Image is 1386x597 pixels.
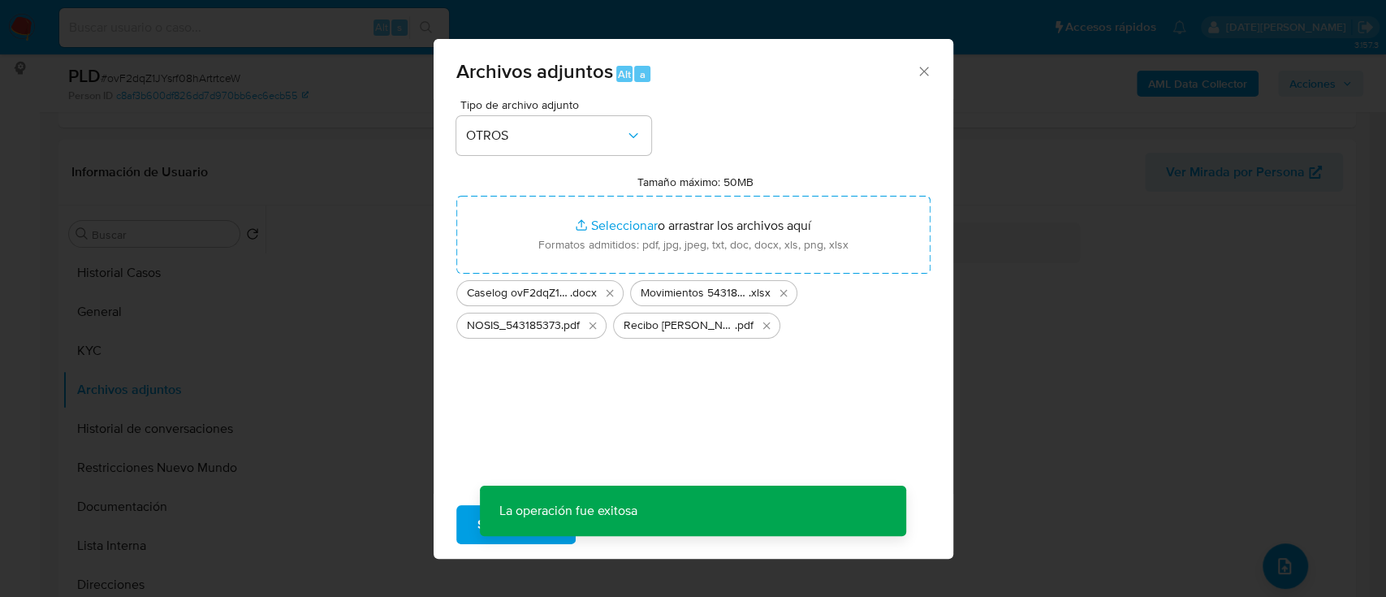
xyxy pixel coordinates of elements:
span: .docx [570,285,597,301]
label: Tamaño máximo: 50MB [637,175,753,189]
span: .pdf [561,318,580,334]
span: .pdf [735,318,753,334]
span: Tipo de archivo adjunto [460,99,655,110]
span: Recibo [PERSON_NAME] [DATE] [624,318,735,334]
span: Cancelar [603,507,656,543]
span: a [640,67,646,82]
button: Eliminar Caselog ovF2dqZ1JYsrf08hArtrtceW.docx [600,283,620,303]
span: Alt [618,67,631,82]
ul: Archivos seleccionados [456,274,930,339]
span: Movimientos 543185373 [641,285,749,301]
button: Cerrar [916,63,930,78]
span: .xlsx [749,285,771,301]
span: Archivos adjuntos [456,57,613,85]
span: Caselog ovF2dqZ1JYsrf08hArtrtceW [467,285,570,301]
button: Eliminar Movimientos 543185373.xlsx [774,283,793,303]
p: La operación fue exitosa [480,486,657,536]
span: OTROS [466,128,625,144]
span: Subir archivo [477,507,555,543]
button: OTROS [456,116,651,155]
span: NOSIS_543185373 [467,318,561,334]
button: Eliminar Recibo de Sueldo abril 2025.pdf [757,316,776,335]
button: Eliminar NOSIS_543185373.pdf [583,316,602,335]
button: Subir archivo [456,505,576,544]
